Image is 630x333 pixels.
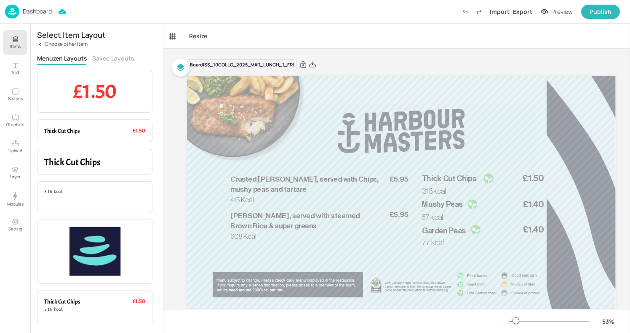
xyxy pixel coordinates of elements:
p: Graphics [6,122,24,127]
p: Modules [7,201,24,207]
span: [PERSON_NAME], served with steamed Brown Rice & super greens [230,212,360,230]
p: Upload [8,148,22,153]
button: Publish [581,5,620,19]
div: Preview [551,7,573,16]
button: Graphics [3,108,27,133]
span: Mushy Peas [422,201,462,209]
button: Modules [3,187,27,211]
span: Thick Cut Chips [44,156,101,168]
div: Publish [590,7,611,16]
span: £1.50 [133,127,145,135]
span: 415 Kcal [230,196,254,203]
span: 608 Kcal [230,233,256,240]
span: 57 kcal [422,214,443,222]
img: logo-86c26b7e.jpg [5,5,19,18]
button: Menuzen Layouts [37,54,87,62]
span: £5.95 [390,211,408,218]
p: Choose other item [45,41,88,47]
span: Garden Peas [422,227,465,235]
img: item-img-placeholder-75537aa6.png [69,226,120,277]
span: £1.50 [133,299,145,304]
span: 316 kcal [44,307,62,312]
button: Layer [3,161,27,185]
div: Export [513,7,532,16]
button: Upload [3,135,27,159]
label: Redo (Ctrl + Y) [472,5,486,19]
span: Thick Cut Chips [422,174,476,182]
span: 77 kcal [422,239,444,247]
span: Thick Cut Chips [44,127,80,135]
span: Resize [187,32,209,40]
p: Text [11,69,19,75]
p: Layer [10,174,21,180]
div: 53 % [598,317,618,326]
span: £5.95 [390,176,408,183]
button: Shapes [3,82,27,107]
span: Thick Cut Chips [44,298,80,306]
span: £1.50 [73,78,117,104]
p: Dashboard [23,8,52,14]
span: 316 kcal [422,188,446,196]
p: Setting [8,226,22,232]
div: Import [490,7,510,16]
p: Items [10,43,21,49]
button: Saved Layouts [92,54,134,62]
button: Preview [536,5,578,18]
span: Crusted [PERSON_NAME], served with Chips, mushy peas and tartare [230,176,379,193]
label: Undo (Ctrl + Z) [458,5,472,19]
span: 316 kcal [44,189,62,194]
div: Select Item Layout [37,32,106,38]
p: Shapes [8,95,23,101]
button: Text [3,56,27,81]
button: Items [3,30,27,55]
div: Board ISS_10COLLO_2025_MAR_LUNCH_1_FRI [187,59,297,71]
button: Setting [3,213,27,237]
